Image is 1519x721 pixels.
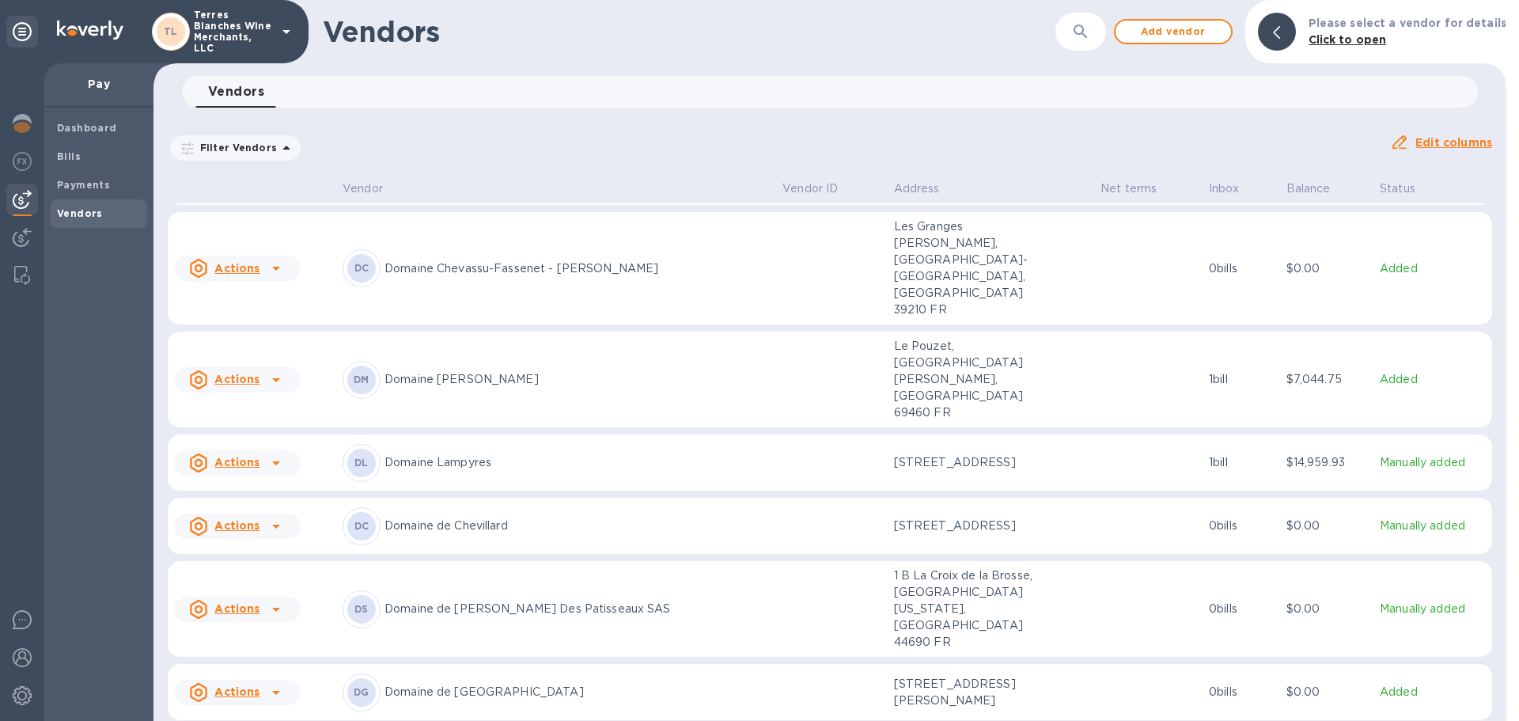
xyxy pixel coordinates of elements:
[1380,454,1486,471] p: Manually added
[1100,180,1177,197] span: Net terms
[1380,684,1486,700] p: Added
[894,180,960,197] span: Address
[57,122,117,134] b: Dashboard
[1380,260,1486,277] p: Added
[214,685,259,698] u: Actions
[1209,601,1274,617] p: 0 bills
[384,260,770,277] p: Domaine Chevassu-Fassenet - [PERSON_NAME]
[782,180,838,197] p: Vendor ID
[214,519,259,532] u: Actions
[894,454,1052,471] p: [STREET_ADDRESS]
[384,371,770,388] p: Domaine [PERSON_NAME]
[1286,260,1368,277] p: $0.00
[354,457,369,469] b: DL
[354,262,369,274] b: DC
[1209,371,1274,388] p: 1 bill
[323,15,949,48] h1: Vendors
[1286,180,1331,197] p: Balance
[894,338,1052,421] p: Le Pouzet, [GEOGRAPHIC_DATA][PERSON_NAME], [GEOGRAPHIC_DATA] 69460 FR
[1209,454,1274,471] p: 1 bill
[343,180,383,197] p: Vendor
[384,601,770,617] p: Domaine de [PERSON_NAME] Des Patisseaux SAS
[1209,180,1260,197] span: Inbox
[57,21,123,40] img: Logo
[57,150,81,162] b: Bills
[164,25,178,37] b: TL
[13,152,32,171] img: Foreign exchange
[1209,180,1240,197] p: Inbox
[1128,22,1218,41] span: Add vendor
[384,454,770,471] p: Domaine Lampyres
[1309,17,1506,29] b: Please select a vendor for details
[354,603,369,615] b: DS
[782,180,858,197] span: Vendor ID
[57,207,103,219] b: Vendors
[214,262,259,275] u: Actions
[214,456,259,469] u: Actions
[384,684,770,700] p: Domaine de [GEOGRAPHIC_DATA]
[1286,371,1368,388] p: $7,044.75
[343,180,403,197] span: Vendor
[1286,518,1368,534] p: $0.00
[894,518,1052,534] p: [STREET_ADDRESS]
[354,520,369,532] b: DC
[208,81,264,103] span: Vendors
[1380,601,1486,617] p: Manually added
[384,518,770,534] p: Domaine de Chevillard
[214,602,259,615] u: Actions
[894,218,1052,318] p: Les Granges [PERSON_NAME], [GEOGRAPHIC_DATA]-[GEOGRAPHIC_DATA], [GEOGRAPHIC_DATA] 39210 FR
[894,676,1052,709] p: [STREET_ADDRESS][PERSON_NAME]
[894,180,940,197] p: Address
[354,686,369,698] b: DG
[1114,19,1233,44] button: Add vendor
[6,16,38,47] div: Unpin categories
[354,374,369,385] b: DM
[1415,136,1492,149] u: Edit columns
[57,76,141,92] p: Pay
[894,567,1052,651] p: 1 B La Croix de la Brosse, [GEOGRAPHIC_DATA][US_STATE], [GEOGRAPHIC_DATA] 44690 FR
[1286,454,1368,471] p: $14,959.93
[1380,180,1415,197] p: Status
[1380,518,1486,534] p: Manually added
[1286,180,1351,197] span: Balance
[57,179,110,191] b: Payments
[1209,518,1274,534] p: 0 bills
[214,373,259,385] u: Actions
[194,141,277,154] p: Filter Vendors
[1209,260,1274,277] p: 0 bills
[194,9,273,54] p: Terres Blanches Wine Merchants, LLC
[1209,684,1274,700] p: 0 bills
[1286,601,1368,617] p: $0.00
[1380,371,1486,388] p: Added
[1286,684,1368,700] p: $0.00
[1309,33,1387,46] b: Click to open
[1100,180,1157,197] p: Net terms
